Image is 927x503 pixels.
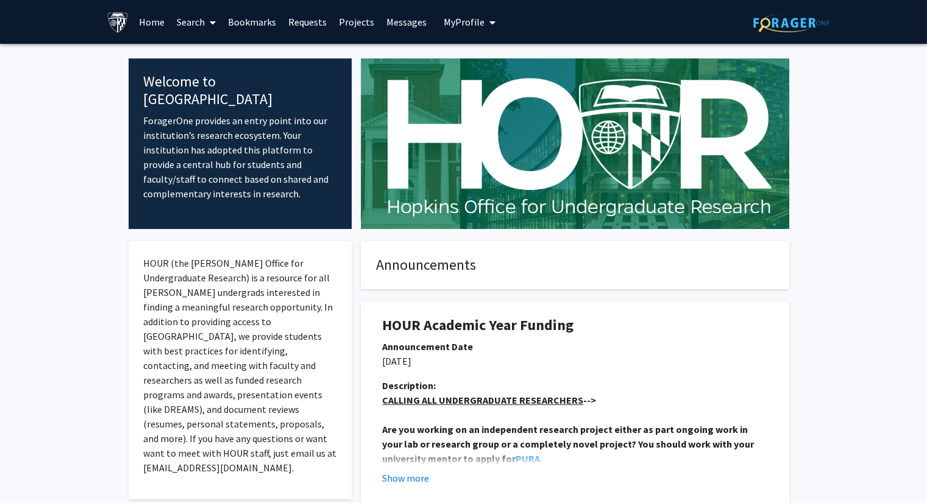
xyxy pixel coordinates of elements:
[333,1,380,43] a: Projects
[444,16,485,28] span: My Profile
[143,73,338,108] h4: Welcome to [GEOGRAPHIC_DATA]
[171,1,222,43] a: Search
[361,58,789,229] img: Cover Image
[382,471,429,485] button: Show more
[9,448,52,494] iframe: Chat
[382,339,768,354] div: Announcement Date
[382,394,583,406] u: CALLING ALL UNDERGRADUATE RESEARCHERS
[380,1,433,43] a: Messages
[753,13,829,32] img: ForagerOne Logo
[282,1,333,43] a: Requests
[382,423,756,465] strong: Are you working on an independent research project either as part ongoing work in your lab or res...
[516,452,540,465] a: PURA
[382,317,768,334] h1: HOUR Academic Year Funding
[382,378,768,393] div: Description:
[376,256,774,274] h4: Announcements
[133,1,171,43] a: Home
[222,1,282,43] a: Bookmarks
[143,113,338,201] p: ForagerOne provides an entry point into our institution’s research ecosystem. Your institution ha...
[382,394,596,406] strong: -->
[143,256,338,475] p: HOUR (the [PERSON_NAME] Office for Undergraduate Research) is a resource for all [PERSON_NAME] un...
[382,422,768,466] p: .
[382,354,768,368] p: [DATE]
[107,12,129,33] img: Johns Hopkins University Logo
